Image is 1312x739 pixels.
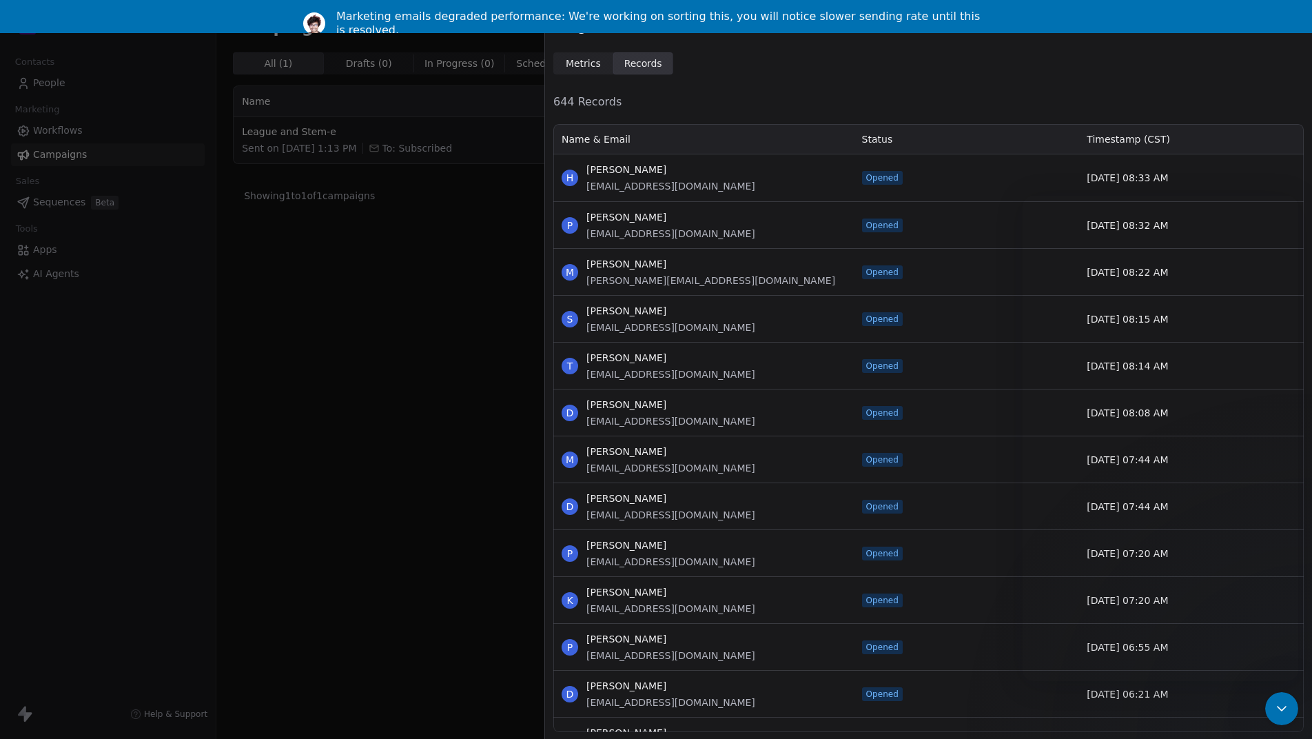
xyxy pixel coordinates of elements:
[586,179,755,193] span: [EMAIL_ADDRESS][DOMAIN_NAME]
[866,548,899,559] span: Opened
[586,414,755,428] span: [EMAIL_ADDRESS][DOMAIN_NAME]
[553,154,1304,733] div: grid
[866,501,899,512] span: Opened
[586,351,755,365] span: [PERSON_NAME]
[586,602,755,616] span: [EMAIL_ADDRESS][DOMAIN_NAME]
[586,696,755,709] span: [EMAIL_ADDRESS][DOMAIN_NAME]
[562,405,578,421] span: D
[586,492,755,505] span: [PERSON_NAME]
[1087,171,1168,185] span: [DATE] 08:33 AM
[586,398,755,412] span: [PERSON_NAME]
[562,686,578,702] span: D
[866,314,899,325] span: Opened
[586,445,755,458] span: [PERSON_NAME]
[866,172,899,183] span: Opened
[586,321,755,334] span: [EMAIL_ADDRESS][DOMAIN_NAME]
[866,595,899,606] span: Opened
[866,454,899,465] span: Opened
[586,163,755,176] span: [PERSON_NAME]
[1087,132,1170,146] span: Timestamp (CST)
[586,304,755,318] span: [PERSON_NAME]
[562,217,578,234] span: P
[303,12,325,34] img: Profile image for Ram
[586,367,755,381] span: [EMAIL_ADDRESS][DOMAIN_NAME]
[866,689,899,700] span: Opened
[866,407,899,418] span: Opened
[1087,687,1168,701] span: [DATE] 06:21 AM
[586,649,755,662] span: [EMAIL_ADDRESS][DOMAIN_NAME]
[562,358,578,374] span: T
[586,274,835,287] span: [PERSON_NAME][EMAIL_ADDRESS][DOMAIN_NAME]
[562,311,578,327] span: S
[586,679,755,693] span: [PERSON_NAME]
[562,170,578,186] span: H
[586,585,755,599] span: [PERSON_NAME]
[562,639,578,656] span: P
[866,220,899,231] span: Opened
[1265,692,1298,725] iframe: Intercom live chat
[586,257,835,271] span: [PERSON_NAME]
[866,267,899,278] span: Opened
[1023,196,1298,681] iframe: Intercom live chat
[586,461,755,475] span: [EMAIL_ADDRESS][DOMAIN_NAME]
[336,10,987,37] div: Marketing emails degraded performance: We're working on sorting this, you will notice slower send...
[586,538,755,552] span: [PERSON_NAME]
[866,361,899,372] span: Opened
[562,592,578,609] span: K
[562,545,578,562] span: P
[866,642,899,653] span: Opened
[586,210,755,224] span: [PERSON_NAME]
[566,57,601,71] span: Metrics
[586,555,755,569] span: [EMAIL_ADDRESS][DOMAIN_NAME]
[586,632,755,646] span: [PERSON_NAME]
[553,94,1304,110] span: 644 Records
[562,264,578,281] span: M
[586,227,755,241] span: [EMAIL_ADDRESS][DOMAIN_NAME]
[562,132,631,146] span: Name & Email
[586,508,755,522] span: [EMAIL_ADDRESS][DOMAIN_NAME]
[562,498,578,515] span: D
[862,132,893,146] span: Status
[562,452,578,468] span: M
